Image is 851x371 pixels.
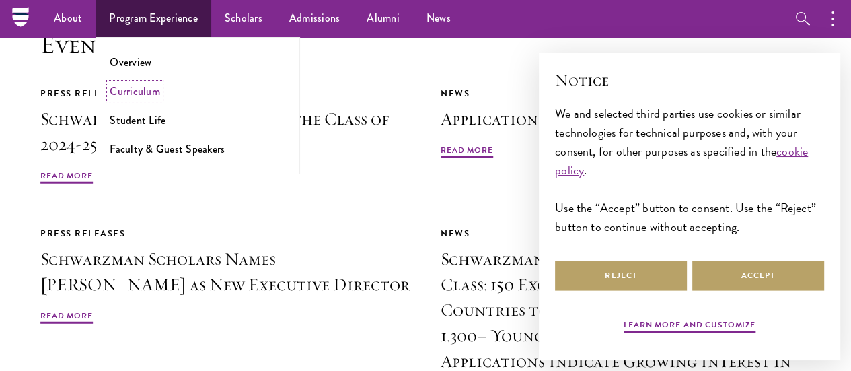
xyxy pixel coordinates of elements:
[110,55,151,70] a: Overview
[441,226,811,241] div: News
[441,144,493,160] span: Read More
[441,86,811,101] div: News
[441,106,811,132] h3: Application Tips from the Admissions Team
[40,310,93,326] span: Read More
[692,261,824,291] button: Accept
[441,86,811,160] a: News Application Tips from the Admissions Team Read More
[110,141,225,157] a: Faculty & Guest Speakers
[40,226,410,326] a: Press Releases Schwarzman Scholars Names [PERSON_NAME] as New Executive Director Read More
[40,106,410,158] h3: Schwarzman Scholars Honors the Class of 2024-25
[624,318,755,335] button: Learn more and customize
[110,112,165,128] a: Student Life
[555,261,687,291] button: Reject
[40,226,410,241] div: Press Releases
[40,86,410,101] div: Press Releases
[555,104,824,237] div: We and selected third parties use cookies or similar technologies for technical purposes and, wit...
[555,69,824,92] h2: Notice
[40,170,93,186] span: Read More
[110,83,160,99] a: Curriculum
[40,86,410,186] a: Press Releases Schwarzman Scholars Honors the Class of 2024-25 Read More
[40,246,410,298] h3: Schwarzman Scholars Names [PERSON_NAME] as New Executive Director
[40,30,811,59] h2: Events & News
[555,142,808,179] a: cookie policy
